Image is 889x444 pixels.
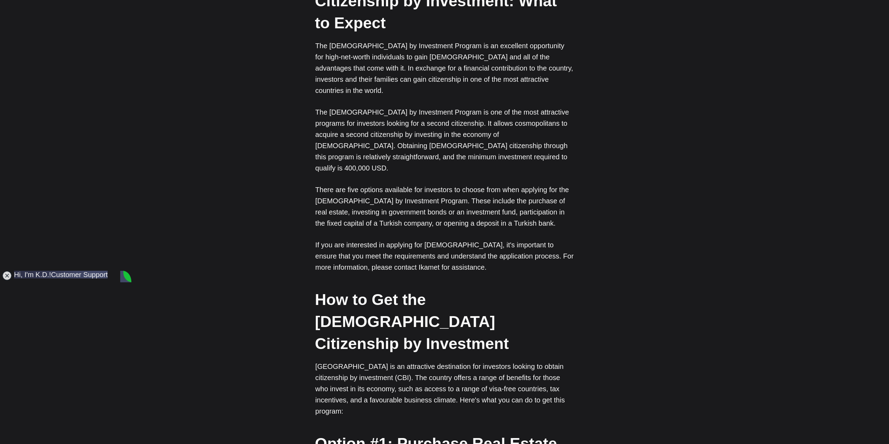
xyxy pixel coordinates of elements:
p: If you are interested in applying for [DEMOGRAPHIC_DATA], it's important to ensure that you meet ... [315,239,574,273]
p: The [DEMOGRAPHIC_DATA] by Investment Program is one of the most attractive programs for investors... [315,107,574,174]
p: [GEOGRAPHIC_DATA] is an attractive destination for investors looking to obtain citizenship by inv... [315,361,574,417]
p: The [DEMOGRAPHIC_DATA] by Investment Program is an excellent opportunity for high-net-worth indiv... [315,40,574,96]
p: There are five options available for investors to choose from when applying for the [DEMOGRAPHIC_... [315,184,574,229]
h2: How to Get the [DEMOGRAPHIC_DATA] Citizenship by Investment [315,289,574,355]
